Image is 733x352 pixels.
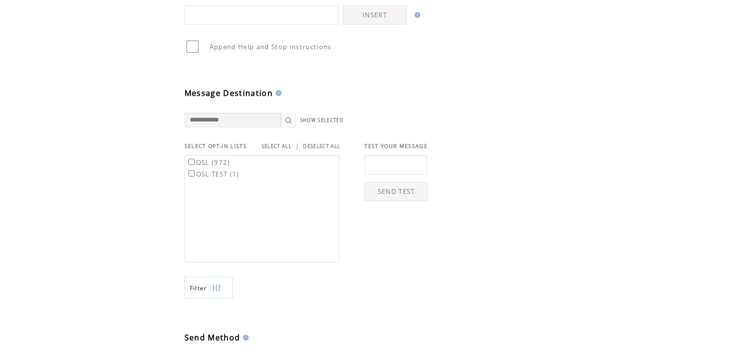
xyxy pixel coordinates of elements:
[273,90,281,96] img: help.gif
[185,332,240,343] span: Send Method
[262,143,292,149] a: SELECT ALL
[185,143,247,149] span: SELECT OPT-IN LISTS
[185,277,233,298] a: Filter
[364,182,428,201] a: SEND TEST
[303,143,340,149] a: DESELECT ALL
[190,284,207,292] span: Show filters
[187,158,230,167] label: OSL (972)
[188,159,195,165] input: OSL (972)
[185,88,273,98] span: Message Destination
[212,277,221,299] img: filters.png
[300,117,344,123] a: SHOW SELECTED
[240,335,249,340] img: help.gif
[343,5,407,25] a: INSERT
[412,12,420,18] img: help.gif
[295,142,299,150] span: |
[210,42,332,51] span: Append Help and Stop instructions
[364,143,427,149] span: TEST YOUR MESSAGE
[188,170,195,176] input: OSL TEST (1)
[187,170,240,178] label: OSL TEST (1)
